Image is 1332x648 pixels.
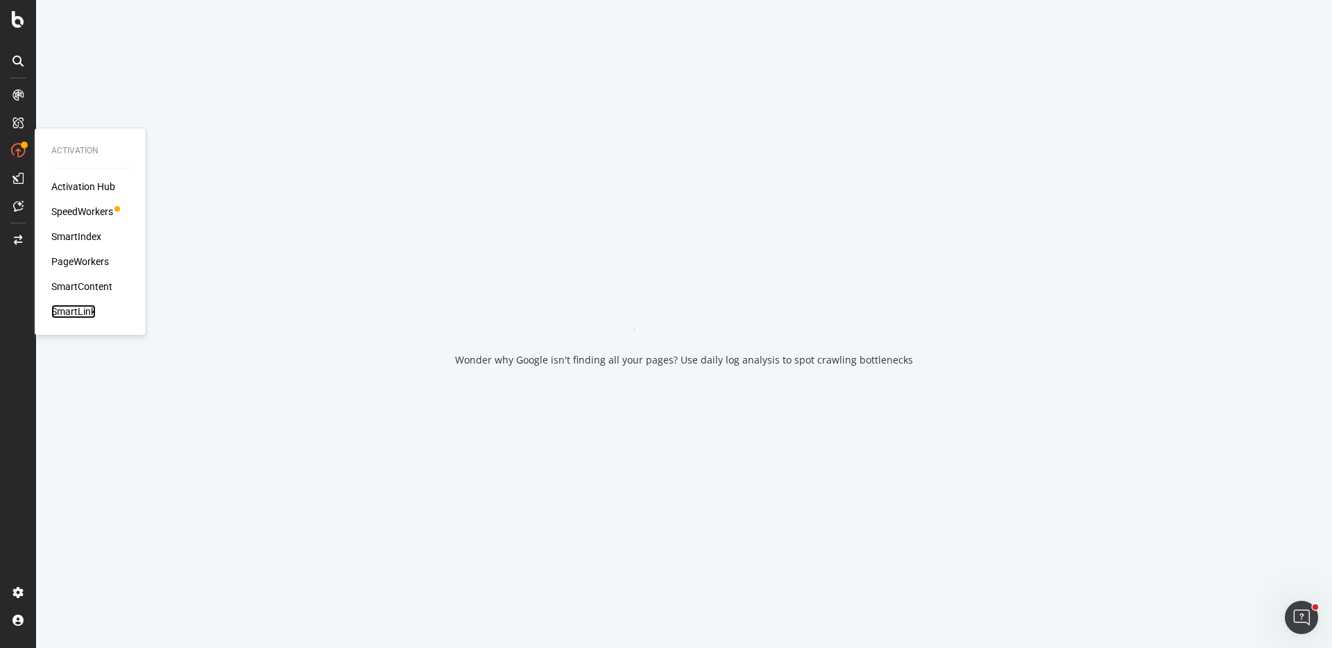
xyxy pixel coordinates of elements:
[51,230,101,244] a: SmartIndex
[51,145,129,157] div: Activation
[51,180,115,194] a: Activation Hub
[51,205,113,219] a: SpeedWorkers
[51,305,96,318] a: SmartLink
[51,280,112,293] a: SmartContent
[51,255,109,268] a: PageWorkers
[1285,601,1318,634] iframe: Intercom live chat
[455,353,913,367] div: Wonder why Google isn't finding all your pages? Use daily log analysis to spot crawling bottlenecks
[634,281,734,331] div: animation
